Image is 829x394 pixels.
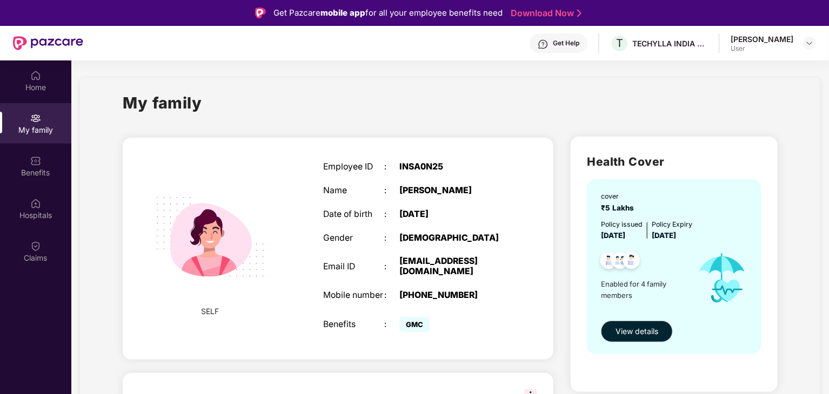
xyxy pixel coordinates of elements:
div: Date of birth [323,209,384,220]
div: : [384,186,399,196]
span: SELF [202,305,219,317]
div: Policy issued [601,219,643,229]
div: Email ID [323,262,384,272]
div: [PERSON_NAME] [731,34,793,44]
span: View details [616,325,658,337]
div: [EMAIL_ADDRESS][DOMAIN_NAME] [399,256,506,277]
span: T [616,37,623,50]
span: GMC [399,317,430,332]
div: Employee ID [323,162,384,172]
div: TECHYLLA INDIA PRIVATE LIMITED [632,38,708,49]
span: ₹5 Lakhs [601,203,638,212]
div: : [384,209,399,220]
button: View details [601,321,673,342]
img: New Pazcare Logo [13,36,83,50]
div: [DEMOGRAPHIC_DATA] [399,233,506,243]
div: INSA0N25 [399,162,506,172]
img: svg+xml;base64,PHN2ZyBpZD0iRHJvcGRvd24tMzJ4MzIiIHhtbG5zPSJodHRwOi8vd3d3LnczLm9yZy8yMDAwL3N2ZyIgd2... [805,39,814,47]
img: svg+xml;base64,PHN2ZyB4bWxucz0iaHR0cDovL3d3dy53My5vcmcvMjAwMC9zdmciIHdpZHRoPSI0OC45NDMiIGhlaWdodD... [596,249,622,275]
strong: mobile app [320,8,365,18]
div: : [384,320,399,330]
div: : [384,162,399,172]
img: svg+xml;base64,PHN2ZyBpZD0iQ2xhaW0iIHhtbG5zPSJodHRwOi8vd3d3LnczLm9yZy8yMDAwL3N2ZyIgd2lkdGg9IjIwIi... [30,241,41,252]
img: svg+xml;base64,PHN2ZyBpZD0iSG9zcGl0YWxzIiB4bWxucz0iaHR0cDovL3d3dy53My5vcmcvMjAwMC9zdmciIHdpZHRoPS... [30,198,41,209]
div: User [731,44,793,53]
img: svg+xml;base64,PHN2ZyB3aWR0aD0iMjAiIGhlaWdodD0iMjAiIHZpZXdCb3g9IjAgMCAyMCAyMCIgZmlsbD0ibm9uZSIgeG... [30,113,41,124]
h1: My family [123,91,202,115]
div: cover [601,191,638,201]
img: svg+xml;base64,PHN2ZyBpZD0iQmVuZWZpdHMiIHhtbG5zPSJodHRwOi8vd3d3LnczLm9yZy8yMDAwL3N2ZyIgd2lkdGg9Ij... [30,155,41,166]
div: Policy Expiry [652,219,692,229]
img: svg+xml;base64,PHN2ZyBpZD0iSGVscC0zMngzMiIgeG1sbnM9Imh0dHA6Ly93d3cudzMub3JnLzIwMDAvc3ZnIiB3aWR0aD... [538,39,549,50]
img: Logo [255,8,266,18]
div: Mobile number [323,290,384,301]
img: svg+xml;base64,PHN2ZyB4bWxucz0iaHR0cDovL3d3dy53My5vcmcvMjAwMC9zdmciIHdpZHRoPSIyMjQiIGhlaWdodD0iMT... [142,168,279,305]
div: [PHONE_NUMBER] [399,290,506,301]
div: Name [323,186,384,196]
img: icon [688,241,756,315]
img: svg+xml;base64,PHN2ZyBpZD0iSG9tZSIgeG1sbnM9Imh0dHA6Ly93d3cudzMub3JnLzIwMDAvc3ZnIiB3aWR0aD0iMjAiIG... [30,70,41,81]
div: Gender [323,233,384,243]
div: : [384,262,399,272]
span: [DATE] [601,231,625,240]
div: [DATE] [399,209,506,220]
div: Benefits [323,320,384,330]
img: svg+xml;base64,PHN2ZyB4bWxucz0iaHR0cDovL3d3dy53My5vcmcvMjAwMC9zdmciIHdpZHRoPSI0OC45NDMiIGhlaWdodD... [618,249,645,275]
div: Get Pazcare for all your employee benefits need [273,6,503,19]
a: Download Now [511,8,578,19]
h2: Health Cover [587,153,761,171]
span: [DATE] [652,231,676,240]
div: Get Help [553,39,579,47]
div: : [384,290,399,301]
span: Enabled for 4 family members [601,278,687,301]
div: [PERSON_NAME] [399,186,506,196]
div: : [384,233,399,243]
img: svg+xml;base64,PHN2ZyB4bWxucz0iaHR0cDovL3d3dy53My5vcmcvMjAwMC9zdmciIHdpZHRoPSI0OC45MTUiIGhlaWdodD... [607,249,633,275]
img: Stroke [577,8,581,19]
